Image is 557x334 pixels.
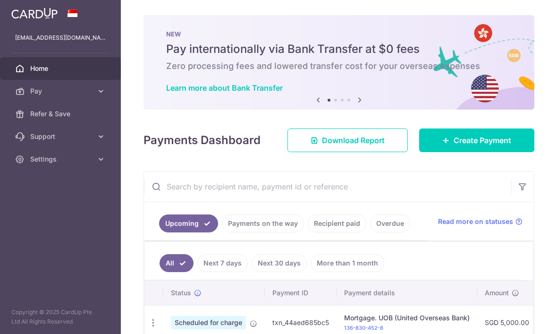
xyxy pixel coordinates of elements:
[308,214,366,232] a: Recipient paid
[454,135,511,146] span: Create Payment
[322,135,385,146] span: Download Report
[252,254,307,272] a: Next 30 days
[438,217,523,226] a: Read more on statuses
[344,313,470,323] div: Mortgage. UOB (United Overseas Bank)
[287,128,408,152] a: Download Report
[160,254,194,272] a: All
[166,60,512,72] h6: Zero processing fees and lowered transfer cost for your overseas expenses
[30,109,93,119] span: Refer & Save
[30,132,93,141] span: Support
[30,86,93,96] span: Pay
[438,217,513,226] span: Read more on statuses
[370,214,410,232] a: Overdue
[197,254,248,272] a: Next 7 days
[143,15,534,110] img: Bank transfer banner
[419,128,534,152] a: Create Payment
[166,42,512,57] h5: Pay internationally via Bank Transfer at $0 fees
[166,30,512,38] p: NEW
[159,214,218,232] a: Upcoming
[311,254,384,272] a: More than 1 month
[144,171,511,202] input: Search by recipient name, payment id or reference
[15,33,106,43] p: [EMAIL_ADDRESS][DOMAIN_NAME]
[143,132,261,149] h4: Payments Dashboard
[166,83,283,93] a: Learn more about Bank Transfer
[171,288,191,298] span: Status
[337,281,477,305] th: Payment details
[344,325,383,331] a: 136-830-452-8
[171,316,246,329] span: Scheduled for charge
[30,154,93,164] span: Settings
[265,281,337,305] th: Payment ID
[485,288,509,298] span: Amount
[222,214,304,232] a: Payments on the way
[30,64,93,73] span: Home
[11,8,58,19] img: CardUp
